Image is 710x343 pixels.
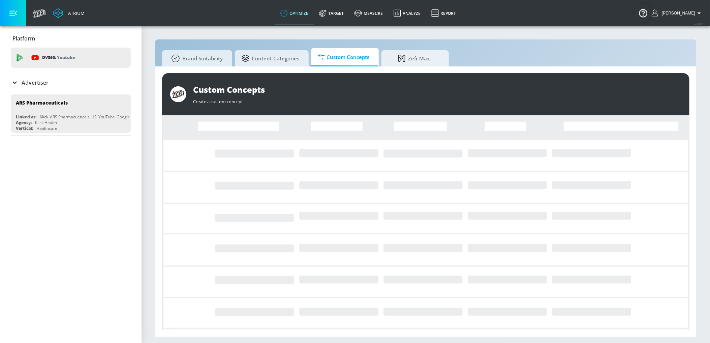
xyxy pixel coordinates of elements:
[40,114,137,120] div: Klick_ARS Pharmacueticals_US_YouTube_GoogleAds
[349,1,388,25] a: measure
[35,120,57,125] div: Klick Health
[65,10,85,16] div: Atrium
[275,1,314,25] a: optimize
[11,48,131,68] div: DV360: Youtube
[314,1,349,25] a: Target
[16,114,36,120] div: Linked as:
[634,3,653,22] button: Open Resource Center
[318,49,369,65] span: Custom Concepts
[11,73,131,92] div: Advertiser
[16,120,32,125] div: Agency:
[388,1,426,25] a: Analyze
[36,125,57,131] div: Healthcare
[12,35,35,42] p: Platform
[193,84,681,95] div: Custom Concepts
[426,1,461,25] a: Report
[22,79,49,86] p: Advertiser
[53,8,85,18] a: Atrium
[652,9,703,17] button: [PERSON_NAME]
[659,11,695,16] span: login as: veronica.hernandez@zefr.com
[16,99,68,106] div: ARS Pharmaceuticals
[169,50,223,66] span: Brand Suitability
[42,54,75,61] p: DV360:
[16,125,33,131] div: Vertical:
[57,54,75,61] p: Youtube
[694,22,703,26] span: v 4.28.0
[11,94,131,133] div: ARS PharmaceuticalsLinked as:Klick_ARS Pharmacueticals_US_YouTube_GoogleAdsAgency:Klick HealthVer...
[388,50,439,66] span: Zefr Max
[242,50,299,66] span: Content Categories
[193,95,681,105] div: Create a custom concept
[11,29,131,48] div: Platform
